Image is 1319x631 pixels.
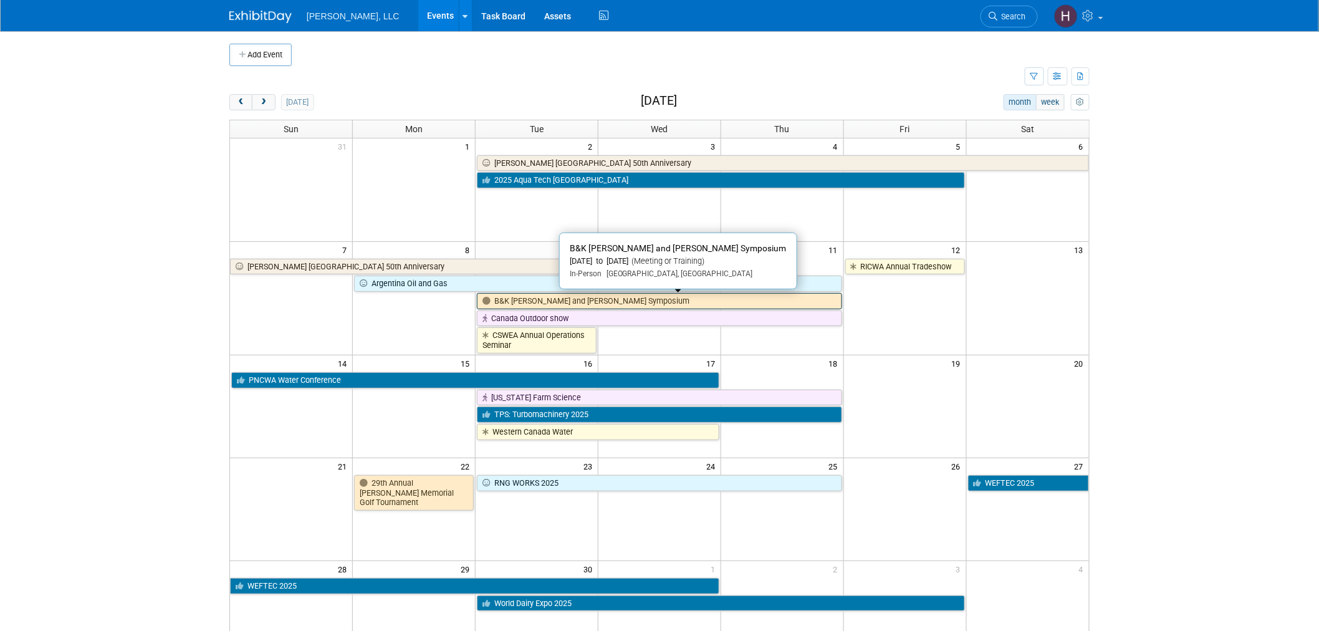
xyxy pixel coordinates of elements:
[828,458,843,474] span: 25
[709,561,721,577] span: 1
[1021,124,1034,134] span: Sat
[1036,94,1065,110] button: week
[582,458,598,474] span: 23
[900,124,910,134] span: Fri
[832,138,843,154] span: 4
[464,242,475,258] span: 8
[1073,458,1089,474] span: 27
[477,311,842,327] a: Canada Outdoor show
[709,138,721,154] span: 3
[229,94,252,110] button: prev
[230,578,719,594] a: WEFTEC 2025
[705,458,721,474] span: 24
[968,475,1089,491] a: WEFTEC 2025
[229,44,292,66] button: Add Event
[570,256,787,267] div: [DATE] to [DATE]
[284,124,299,134] span: Sun
[582,355,598,371] span: 16
[464,138,475,154] span: 1
[641,94,677,108] h2: [DATE]
[951,355,966,371] span: 19
[629,256,705,266] span: (Meeting or Training)
[405,124,423,134] span: Mon
[997,12,1026,21] span: Search
[281,94,314,110] button: [DATE]
[337,355,352,371] span: 14
[775,124,790,134] span: Thu
[477,293,842,309] a: B&K [PERSON_NAME] and [PERSON_NAME] Symposium
[307,11,400,21] span: [PERSON_NAME], LLC
[1073,242,1089,258] span: 13
[354,276,842,292] a: Argentina Oil and Gas
[955,561,966,577] span: 3
[229,11,292,23] img: ExhibitDay
[845,259,965,275] a: RICWA Annual Tradeshow
[955,138,966,154] span: 5
[354,475,474,511] a: 29th Annual [PERSON_NAME] Memorial Golf Tournament
[951,242,966,258] span: 12
[459,561,475,577] span: 29
[587,138,598,154] span: 2
[477,595,964,612] a: World Dairy Expo 2025
[1004,94,1037,110] button: month
[337,458,352,474] span: 21
[477,172,964,188] a: 2025 Aqua Tech [GEOGRAPHIC_DATA]
[231,372,719,388] a: PNCWA Water Conference
[1071,94,1090,110] button: myCustomButton
[651,124,668,134] span: Wed
[981,6,1038,27] a: Search
[477,155,1089,171] a: [PERSON_NAME] [GEOGRAPHIC_DATA] 50th Anniversary
[1054,4,1078,28] img: Hannah Mulholland
[337,561,352,577] span: 28
[477,390,842,406] a: [US_STATE] Farm Science
[1073,355,1089,371] span: 20
[1078,561,1089,577] span: 4
[570,243,787,253] span: B&K [PERSON_NAME] and [PERSON_NAME] Symposium
[252,94,275,110] button: next
[951,458,966,474] span: 26
[602,269,753,278] span: [GEOGRAPHIC_DATA], [GEOGRAPHIC_DATA]
[582,561,598,577] span: 30
[705,355,721,371] span: 17
[1078,138,1089,154] span: 6
[477,407,842,423] a: TPS: Turbomachinery 2025
[459,355,475,371] span: 15
[828,355,843,371] span: 18
[477,424,719,440] a: Western Canada Water
[337,138,352,154] span: 31
[341,242,352,258] span: 7
[459,458,475,474] span: 22
[477,327,597,353] a: CSWEA Annual Operations Seminar
[1076,99,1084,107] i: Personalize Calendar
[477,475,842,491] a: RNG WORKS 2025
[828,242,843,258] span: 11
[570,269,602,278] span: In-Person
[530,124,544,134] span: Tue
[832,561,843,577] span: 2
[230,259,597,275] a: [PERSON_NAME] [GEOGRAPHIC_DATA] 50th Anniversary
